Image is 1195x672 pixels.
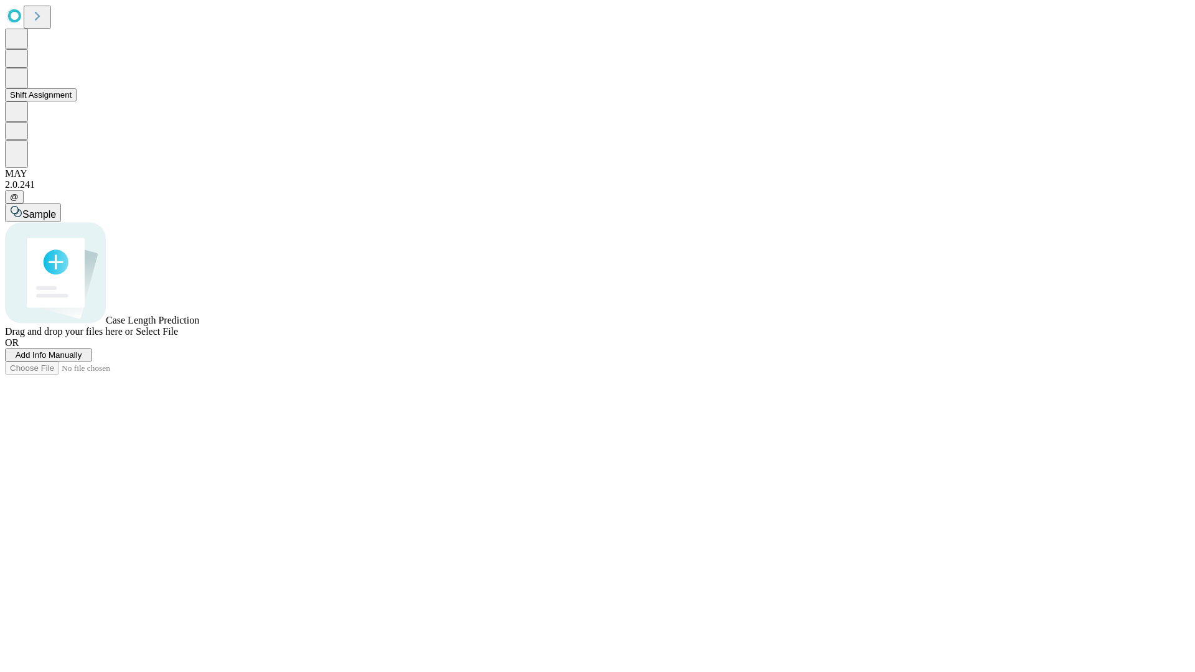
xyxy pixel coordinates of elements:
[5,203,61,222] button: Sample
[5,348,92,362] button: Add Info Manually
[22,209,56,220] span: Sample
[5,190,24,203] button: @
[5,88,77,101] button: Shift Assignment
[106,315,199,325] span: Case Length Prediction
[5,168,1190,179] div: MAY
[5,337,19,348] span: OR
[16,350,82,360] span: Add Info Manually
[10,192,19,202] span: @
[5,179,1190,190] div: 2.0.241
[136,326,178,337] span: Select File
[5,326,133,337] span: Drag and drop your files here or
